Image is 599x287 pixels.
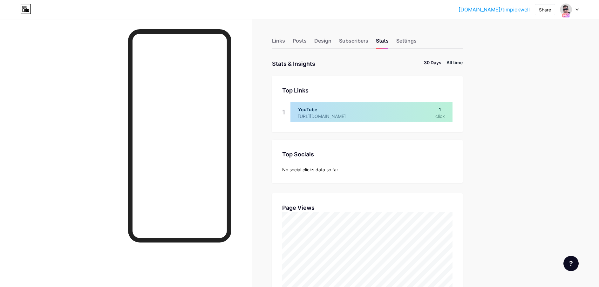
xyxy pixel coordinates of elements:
div: Settings [396,37,417,48]
li: All time [446,59,463,68]
div: Top Links [282,86,453,95]
div: No social clicks data so far. [282,166,453,173]
div: Links [272,37,285,48]
a: [DOMAIN_NAME]/timpickwell [459,6,530,13]
div: Stats [376,37,389,48]
div: Page Views [282,203,453,212]
div: Design [314,37,331,48]
div: Stats & Insights [272,59,315,68]
div: Posts [293,37,307,48]
li: 30 Days [424,59,441,68]
img: janakjones [560,3,572,16]
div: Subscribers [339,37,368,48]
div: Share [539,6,551,13]
div: Top Socials [282,150,453,159]
div: 1 [282,102,285,122]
